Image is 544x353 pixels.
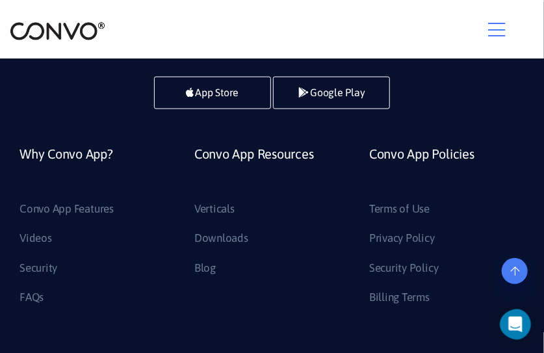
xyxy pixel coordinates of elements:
a: Security [19,258,57,279]
a: Terms of Use [369,199,430,220]
a: Privacy Policy [369,228,435,249]
a: Convo App Features [19,199,114,220]
img: logo_2.png [10,21,105,41]
a: Blog [194,258,216,279]
a: Videos [19,228,52,249]
a: App Store [154,77,271,109]
a: Why Convo App? [19,142,113,198]
a: Security Policy [369,258,439,279]
a: FAQs [19,288,44,309]
iframe: Intercom live chat [500,309,540,340]
a: Downloads [194,228,248,249]
div: Footer [10,142,534,317]
a: Google Play [273,77,390,109]
a: Convo App Policies [369,142,474,198]
a: Verticals [194,199,235,220]
a: Billing Terms [369,288,430,309]
a: Convo App Resources [194,142,314,198]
